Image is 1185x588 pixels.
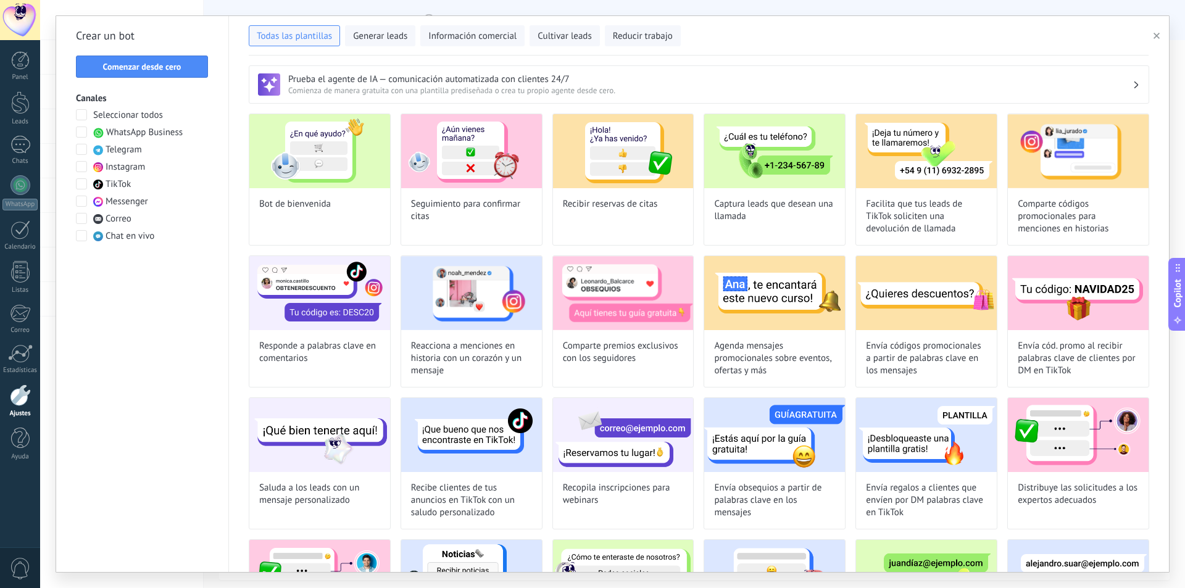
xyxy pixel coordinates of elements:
[866,340,987,377] span: Envía códigos promocionales a partir de palabras clave en los mensajes
[2,453,38,461] div: Ayuda
[2,286,38,294] div: Listas
[353,30,407,43] span: Generar leads
[704,398,845,472] img: Envía obsequios a partir de palabras clave en los mensajes
[1008,256,1149,330] img: Envía cód. promo al recibir palabras clave de clientes por DM en TikTok
[259,198,331,210] span: Bot de bienvenida
[563,340,684,365] span: Comparte premios exclusivos con los seguidores
[106,213,131,225] span: Correo
[856,114,997,188] img: Facilita que tus leads de TikTok soliciten una devolución de llamada
[563,482,684,507] span: Recopila inscripciones para webinars
[106,161,145,173] span: Instagram
[106,178,131,191] span: TikTok
[866,198,987,235] span: Facilita que tus leads de TikTok soliciten una devolución de llamada
[259,482,380,507] span: Saluda a los leads con un mensaje personalizado
[613,30,673,43] span: Reducir trabajo
[553,114,694,188] img: Recibir reservas de citas
[401,114,542,188] img: Seguimiento para confirmar citas
[76,93,209,104] h3: Canales
[288,85,1133,96] span: Comienza de manera gratuita con una plantilla prediseñada o crea tu propio agente desde cero.
[106,126,183,139] span: WhatsApp Business
[249,398,390,472] img: Saluda a los leads con un mensaje personalizado
[411,482,532,519] span: Recibe clientes de tus anuncios en TikTok con un saludo personalizado
[530,25,599,46] button: Cultivar leads
[2,199,38,210] div: WhatsApp
[249,256,390,330] img: Responde a palabras clave en comentarios
[93,109,163,122] span: Seleccionar todos
[345,25,415,46] button: Generar leads
[605,25,681,46] button: Reducir trabajo
[259,340,380,365] span: Responde a palabras clave en comentarios
[401,398,542,472] img: Recibe clientes de tus anuncios en TikTok con un saludo personalizado
[856,256,997,330] img: Envía códigos promocionales a partir de palabras clave en los mensajes
[553,398,694,472] img: Recopila inscripciones para webinars
[257,30,332,43] span: Todas las plantillas
[2,157,38,165] div: Chats
[538,30,591,43] span: Cultivar leads
[1018,198,1139,235] span: Comparte códigos promocionales para menciones en historias
[103,62,181,71] span: Comenzar desde cero
[704,256,845,330] img: Agenda mensajes promocionales sobre eventos, ofertas y más
[2,410,38,418] div: Ajustes
[411,198,532,223] span: Seguimiento para confirmar citas
[1018,482,1139,507] span: Distribuye las solicitudes a los expertos adecuados
[866,482,987,519] span: Envía regalos a clientes que envíen por DM palabras clave en TikTok
[401,256,542,330] img: Reacciona a menciones en historia con un corazón y un mensaje
[420,25,525,46] button: Información comercial
[106,196,148,208] span: Messenger
[76,26,209,46] h2: Crear un bot
[249,114,390,188] img: Bot de bienvenida
[714,340,835,377] span: Agenda mensajes promocionales sobre eventos, ofertas y más
[1008,114,1149,188] img: Comparte códigos promocionales para menciones en historias
[856,398,997,472] img: Envía regalos a clientes que envíen por DM palabras clave en TikTok
[2,73,38,81] div: Panel
[76,56,208,78] button: Comenzar desde cero
[714,198,835,223] span: Captura leads que desean una llamada
[714,482,835,519] span: Envía obsequios a partir de palabras clave en los mensajes
[553,256,694,330] img: Comparte premios exclusivos con los seguidores
[106,144,142,156] span: Telegram
[411,340,532,377] span: Reacciona a menciones en historia con un corazón y un mensaje
[1171,279,1184,307] span: Copilot
[704,114,845,188] img: Captura leads que desean una llamada
[249,25,340,46] button: Todas las plantillas
[563,198,658,210] span: Recibir reservas de citas
[428,30,517,43] span: Información comercial
[1008,398,1149,472] img: Distribuye las solicitudes a los expertos adecuados
[2,326,38,334] div: Correo
[106,230,154,242] span: Chat en vivo
[1018,340,1139,377] span: Envía cód. promo al recibir palabras clave de clientes por DM en TikTok
[2,243,38,251] div: Calendario
[2,366,38,375] div: Estadísticas
[2,118,38,126] div: Leads
[288,73,1133,85] h3: Prueba el agente de IA — comunicación automatizada con clientes 24/7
